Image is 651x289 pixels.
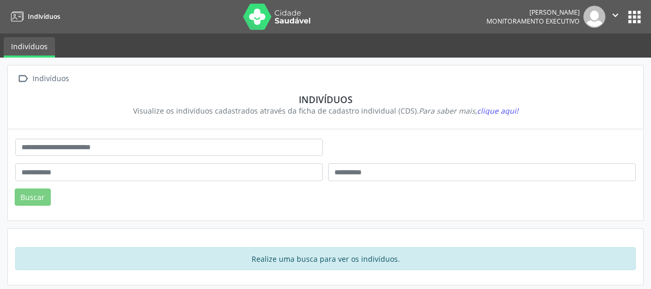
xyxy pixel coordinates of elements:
div: Visualize os indivíduos cadastrados através da ficha de cadastro individual (CDS). [23,105,628,116]
i: Para saber mais, [419,106,518,116]
i:  [610,9,621,21]
button: apps [625,8,644,26]
span: clique aqui! [477,106,518,116]
i:  [15,71,30,86]
div: Indivíduos [23,94,628,105]
div: Indivíduos [30,71,71,86]
a: Indivíduos [7,8,60,25]
div: Realize uma busca para ver os indivíduos. [15,247,636,270]
span: Monitoramento Executivo [486,17,580,26]
a:  Indivíduos [15,71,71,86]
img: img [583,6,605,28]
a: Indivíduos [4,37,55,58]
button:  [605,6,625,28]
button: Buscar [15,188,51,206]
div: [PERSON_NAME] [486,8,580,17]
span: Indivíduos [28,12,60,21]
